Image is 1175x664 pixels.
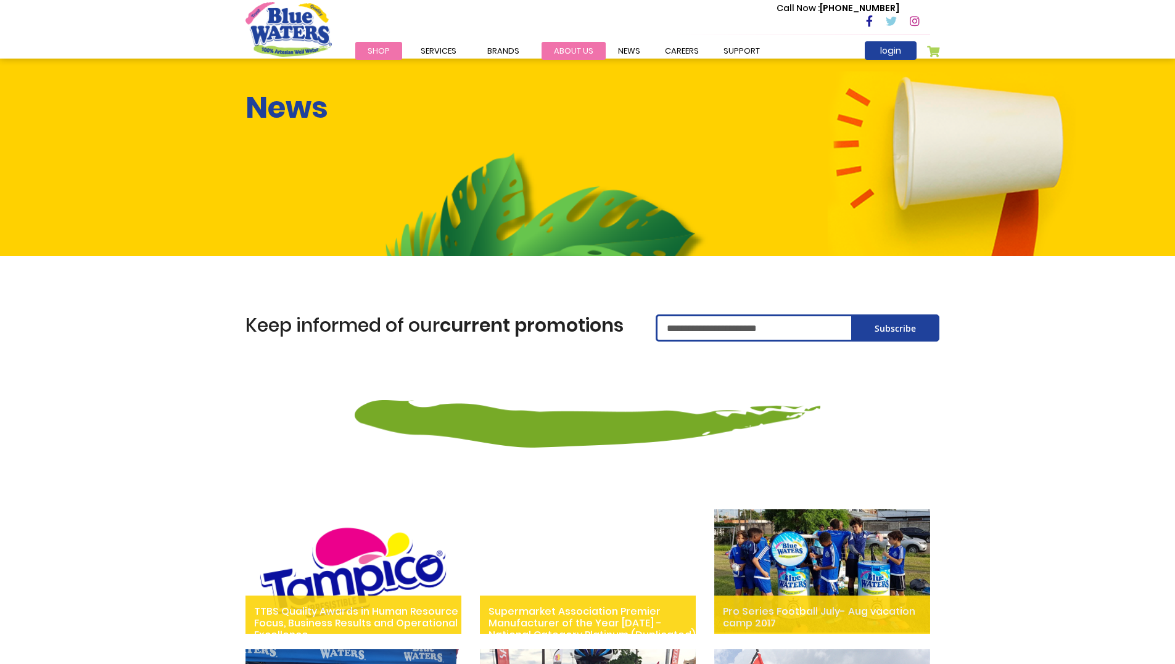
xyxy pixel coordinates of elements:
[851,314,939,342] button: Subscribe
[480,596,696,641] a: Supermarket Association Premier Manufacturer of the Year [DATE] - National Category Platinum (Dup...
[606,42,653,60] a: News
[777,2,899,15] p: [PHONE_NUMBER]
[245,314,637,337] h1: Keep informed of our
[777,2,820,14] span: Call Now :
[368,45,390,57] span: Shop
[245,90,328,126] h1: News
[875,322,916,334] span: Subscribe
[245,509,461,633] img: TTBS Quality Awards in Human Resource Focus, Business Results and Operational Excellence
[421,45,456,57] span: Services
[542,42,606,60] a: about us
[440,312,624,338] span: current promotions
[355,361,820,448] img: decor
[653,42,711,60] a: careers
[245,2,332,56] a: store logo
[714,509,930,633] img: Pro Series Football July- Aug vacation camp 2017
[714,596,930,629] a: Pro Series Football July- Aug vacation camp 2017
[711,42,772,60] a: support
[245,596,461,641] a: TTBS Quality Awards in Human Resource Focus, Business Results and Operational Excellence
[865,41,917,60] a: login
[487,45,519,57] span: Brands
